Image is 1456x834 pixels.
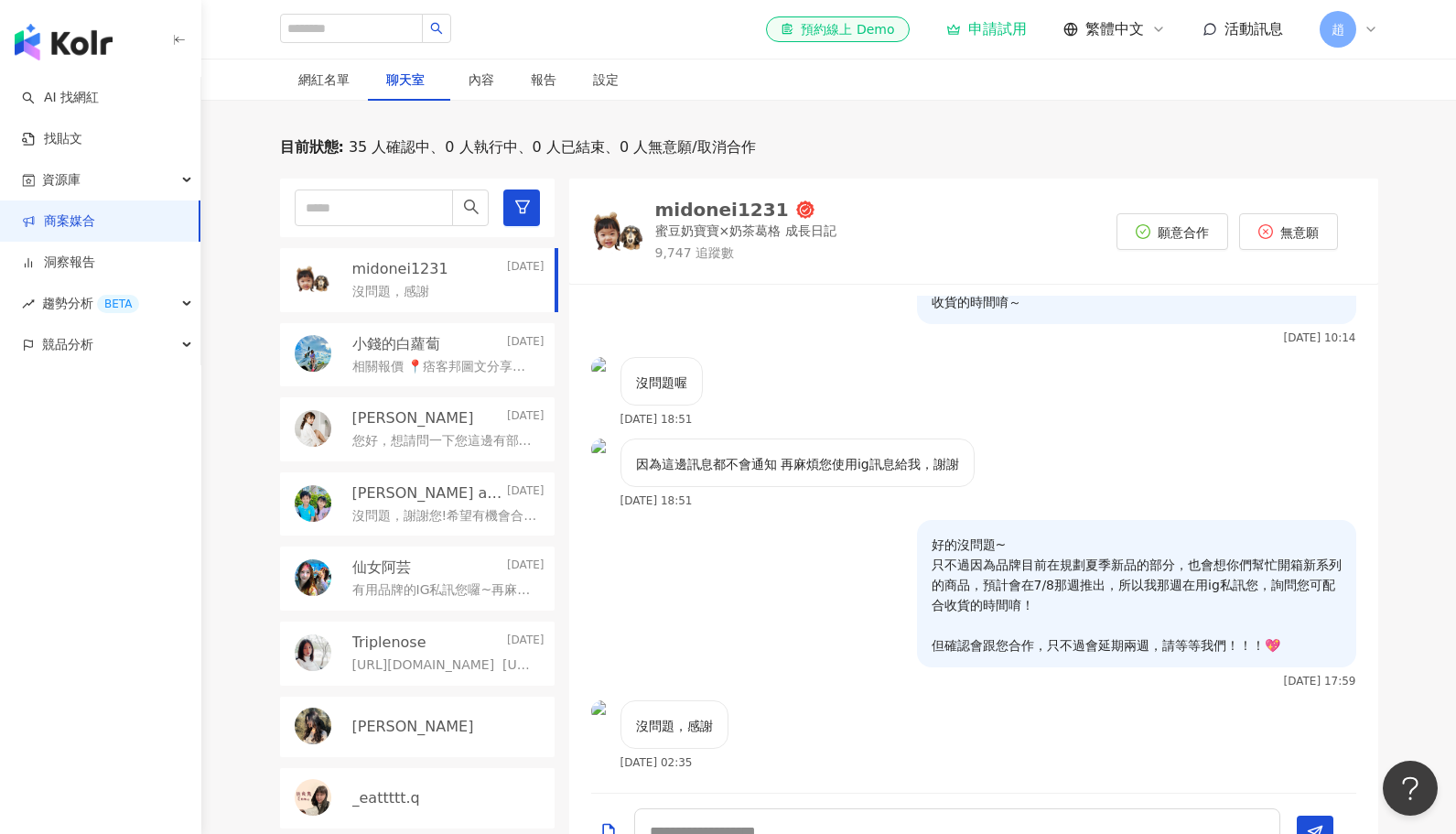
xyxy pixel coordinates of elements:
p: [PERSON_NAME] [352,408,474,428]
p: 小錢的白蘿蔔 [352,334,440,354]
img: KOL Avatar [295,261,331,298]
div: 報告 [531,70,556,90]
span: 資源庫 [42,159,81,200]
div: midonei1231 [655,200,789,219]
p: [DATE] 02:35 [620,756,693,769]
div: 內容 [469,70,494,90]
img: KOL Avatar [295,559,331,596]
span: 35 人確認中、0 人執行中、0 人已結束、0 人無意願/取消合作 [344,137,756,157]
span: 活動訊息 [1224,20,1283,38]
span: 競品分析 [42,324,93,365]
p: [PERSON_NAME] [352,717,474,737]
a: 找貼文 [22,130,82,148]
p: [DATE] [507,483,545,504]
button: 無意願 [1239,213,1338,250]
p: 蜜豆奶寶寶×奶茶葛格 成長日記 [655,222,836,241]
span: 願意合作 [1158,225,1209,240]
span: 無意願 [1280,225,1319,240]
img: KOL Avatar [295,708,331,744]
p: [DATE] [507,259,545,279]
span: 聊天室 [386,73,432,86]
p: Triplenose [352,633,426,653]
p: 沒問題，感謝 [352,283,429,301]
img: KOL Avatar [295,485,331,522]
img: KOL Avatar [295,335,331,372]
p: 有用品牌的IG私訊您囉~再麻煩回覆訊息了謝謝🥰 [352,581,537,600]
p: 沒問題喔 [636,373,687,393]
p: [DATE] [507,633,545,653]
p: [URL][DOMAIN_NAME] [URL][DOMAIN_NAME] [URL][DOMAIN_NAME] [352,656,537,675]
p: [DATE] [507,558,545,578]
span: rise [22,298,35,310]
button: 願意合作 [1116,213,1228,250]
img: KOL Avatar [295,779,331,816]
p: [DATE] [507,334,545,354]
a: KOL Avatarmidonei1231蜜豆奶寶寶×奶茶葛格 成長日記9,747 追蹤數 [591,200,836,262]
p: [DATE] 18:51 [620,413,693,426]
a: 洞察報告 [22,254,95,272]
p: [DATE] [507,408,545,428]
p: 因為這邊訊息都不會通知 再麻煩您使用ig訊息給我，謝謝 [636,454,959,474]
span: check-circle [1136,224,1150,239]
a: 商案媒合 [22,212,95,231]
p: 仙女阿芸 [352,558,411,578]
span: close-circle [1258,224,1273,239]
p: 沒問題，謝謝您!希望有機會合作😊 [352,507,537,525]
img: KOL Avatar [295,410,331,447]
p: 您好，想請問一下您這邊有部落格嗎？謝謝！ [352,432,537,450]
p: [DATE] 18:51 [620,494,693,507]
p: 目前狀態 : [280,137,344,157]
img: KOL Avatar [591,439,613,460]
span: search [463,199,480,215]
span: filter [514,199,531,215]
a: 申請試用 [946,20,1027,38]
img: logo [15,24,113,60]
p: midonei1231 [352,259,448,279]
a: 預約線上 Demo [766,16,909,42]
p: [DATE] 10:14 [1284,331,1356,344]
p: 好的沒問題~ 只不過因為品牌目前在規劃夏季新品的部分，也會想你們幫忙開箱新系列的商品，預計會在7/8那週推出，所以我那週在用ig私訊您，詢問您可配合收貨的時間唷！ 但確認會跟您合作，只不過會延期... [932,535,1342,655]
img: KOL Avatar [591,700,613,722]
p: _eattttt.q [352,788,420,808]
div: 設定 [593,70,619,90]
p: [PERSON_NAME] and [PERSON_NAME] [352,483,503,504]
div: 預約線上 Demo [781,20,894,38]
span: 趙 [1332,19,1344,39]
div: 網紅名單 [298,70,350,90]
p: 沒問題，感謝 [636,716,713,736]
p: 9,747 追蹤數 [655,244,836,263]
span: search [430,22,443,35]
a: searchAI 找網紅 [22,89,99,107]
span: 趨勢分析 [42,283,139,324]
img: KOL Avatar [591,204,646,259]
span: 繁體中文 [1085,19,1144,39]
img: KOL Avatar [295,634,331,671]
img: KOL Avatar [591,357,613,379]
p: 相關報價 📍痞客邦圖文分享一篇(同步濃縮分享IG FB +同步分享[PERSON_NAME])：NT$6000 (平均日流量1.6萬) [352,358,537,376]
iframe: Help Scout Beacon - Open [1383,761,1438,816]
div: BETA [97,295,139,313]
p: [DATE] 17:59 [1284,675,1356,688]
